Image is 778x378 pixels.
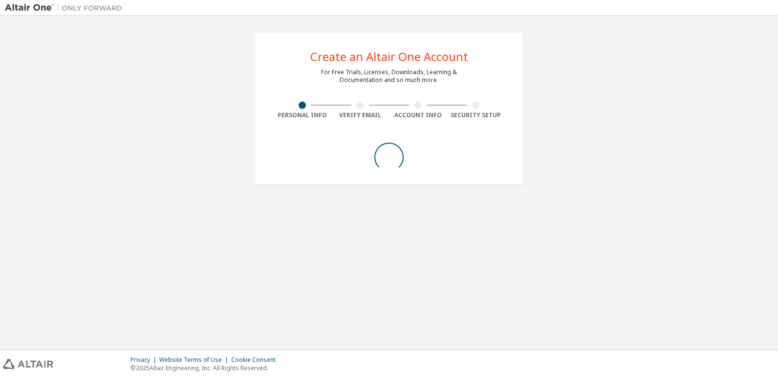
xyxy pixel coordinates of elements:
[3,359,53,369] img: altair_logo.svg
[321,68,457,84] div: For Free Trials, Licenses, Downloads, Learning & Documentation and so much more.
[231,356,281,364] div: Cookie Consent
[130,356,159,364] div: Privacy
[310,51,468,63] div: Create an Altair One Account
[273,111,331,119] div: Personal Info
[447,111,505,119] div: Security Setup
[5,3,127,13] img: Altair One
[159,356,231,364] div: Website Terms of Use
[389,111,447,119] div: Account Info
[331,111,389,119] div: Verify Email
[130,364,281,372] p: © 2025 Altair Engineering, Inc. All Rights Reserved.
